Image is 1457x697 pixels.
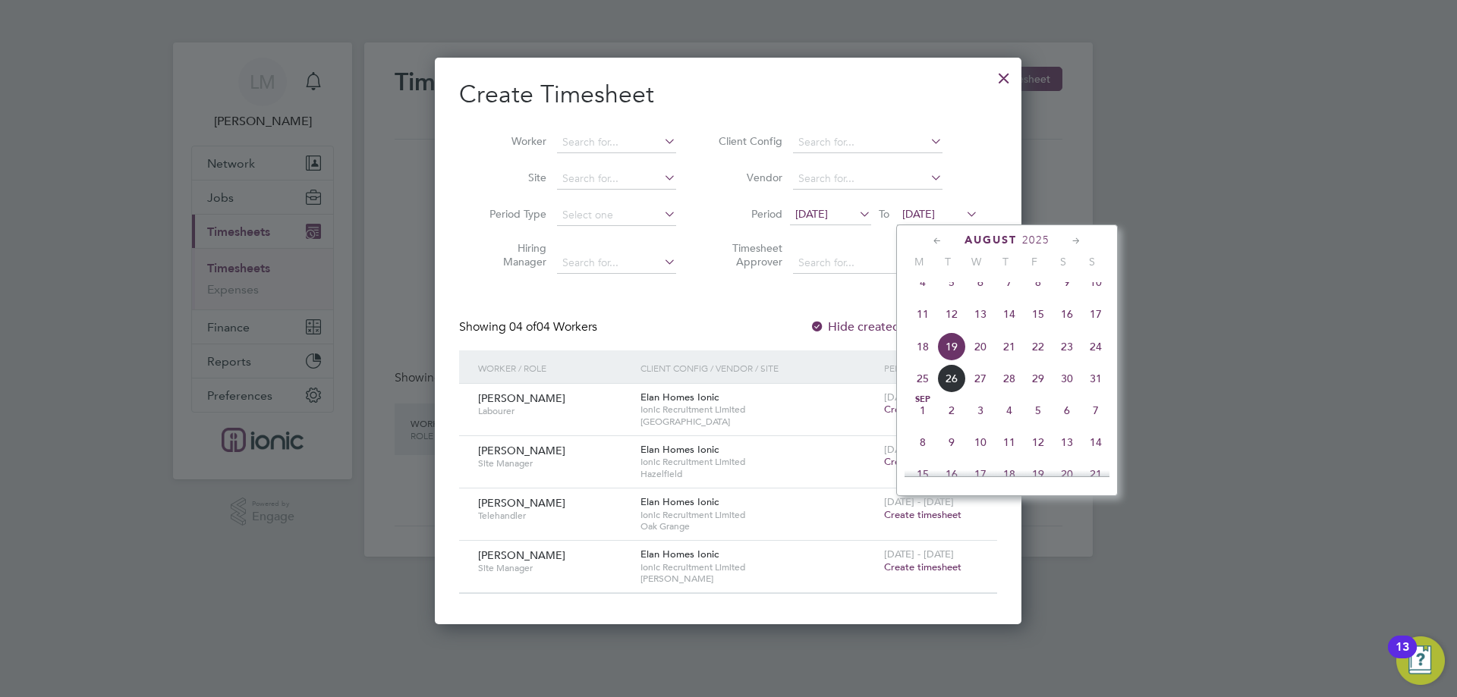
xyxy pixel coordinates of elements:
input: Search for... [557,253,676,274]
h2: Create Timesheet [459,79,997,111]
span: Elan Homes Ionic [640,443,719,456]
span: S [1078,255,1106,268]
span: Labourer [478,405,629,417]
span: 6 [1053,396,1081,425]
label: Client Config [714,134,782,148]
span: Elan Homes Ionic [640,391,719,403]
span: 1 [908,396,937,425]
span: 15 [1024,300,1053,328]
span: Create timesheet [884,560,961,573]
label: Period Type [478,207,546,221]
span: [DATE] [902,207,935,221]
label: Period [714,207,782,221]
span: 16 [937,460,966,488]
span: Create timesheet [884,508,961,521]
span: 16 [1053,300,1081,328]
span: 21 [995,332,1024,361]
span: 04 of [509,319,537,334]
span: 04 Workers [509,319,597,334]
span: 27 [966,364,995,393]
span: 28 [995,364,1024,393]
label: Hide created timesheets [810,319,964,334]
span: 8 [1024,268,1053,297]
span: 12 [1024,428,1053,457]
label: Worker [478,134,546,148]
span: T [991,255,1020,268]
input: Search for... [793,132,942,153]
span: Oak Grange [640,520,876,532]
span: T [933,255,962,268]
span: 12 [937,300,966,328]
span: W [962,255,991,268]
input: Select one [557,205,676,226]
span: 13 [966,300,995,328]
span: [PERSON_NAME] [478,444,565,457]
div: Worker / Role [474,350,637,385]
span: Site Manager [478,562,629,574]
span: 2025 [1022,234,1049,246]
span: [DATE] - [DATE] [884,443,954,456]
span: Elan Homes Ionic [640,548,719,560]
span: 4 [908,268,937,297]
span: 7 [995,268,1024,297]
span: 6 [966,268,995,297]
span: Ionic Recruitment Limited [640,403,876,416]
span: 22 [1024,332,1053,361]
input: Search for... [557,132,676,153]
span: 8 [908,428,937,457]
span: [DATE] - [DATE] [884,391,954,403]
span: 11 [908,300,937,328]
span: 11 [995,428,1024,457]
span: 10 [1081,268,1110,297]
input: Search for... [793,253,942,274]
span: 4 [995,396,1024,425]
span: Create timesheet [884,403,961,416]
span: [DATE] - [DATE] [884,495,954,508]
span: [PERSON_NAME] [478,391,565,405]
span: Telehandler [478,510,629,522]
span: 3 [966,396,995,425]
span: Site Manager [478,457,629,469]
span: 5 [1024,396,1053,425]
label: Hiring Manager [478,241,546,268]
span: F [1020,255,1049,268]
span: [PERSON_NAME] [478,496,565,510]
span: 20 [966,332,995,361]
span: Hazelfield [640,468,876,480]
span: 25 [908,364,937,393]
span: 9 [937,428,966,457]
span: 23 [1053,332,1081,361]
span: 17 [966,460,995,488]
div: Period [880,350,982,385]
input: Search for... [793,168,942,190]
span: 5 [937,268,966,297]
span: Elan Homes Ionic [640,495,719,508]
span: 14 [995,300,1024,328]
span: 24 [1081,332,1110,361]
div: Client Config / Vendor / Site [637,350,880,385]
span: 14 [1081,428,1110,457]
span: 20 [1053,460,1081,488]
span: Create timesheet [884,455,961,468]
span: 9 [1053,268,1081,297]
span: 18 [995,460,1024,488]
span: 18 [908,332,937,361]
span: 10 [966,428,995,457]
div: 13 [1396,647,1409,667]
span: 7 [1081,396,1110,425]
span: M [905,255,933,268]
button: Open Resource Center, 13 new notifications [1396,636,1445,685]
span: 13 [1053,428,1081,457]
span: [PERSON_NAME] [640,573,876,585]
input: Search for... [557,168,676,190]
span: 19 [937,332,966,361]
span: 15 [908,460,937,488]
span: [DATE] - [DATE] [884,548,954,560]
span: 19 [1024,460,1053,488]
span: Ionic Recruitment Limited [640,456,876,468]
span: August [965,234,1017,246]
span: 30 [1053,364,1081,393]
div: Showing [459,319,600,335]
span: 29 [1024,364,1053,393]
span: [PERSON_NAME] [478,548,565,562]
